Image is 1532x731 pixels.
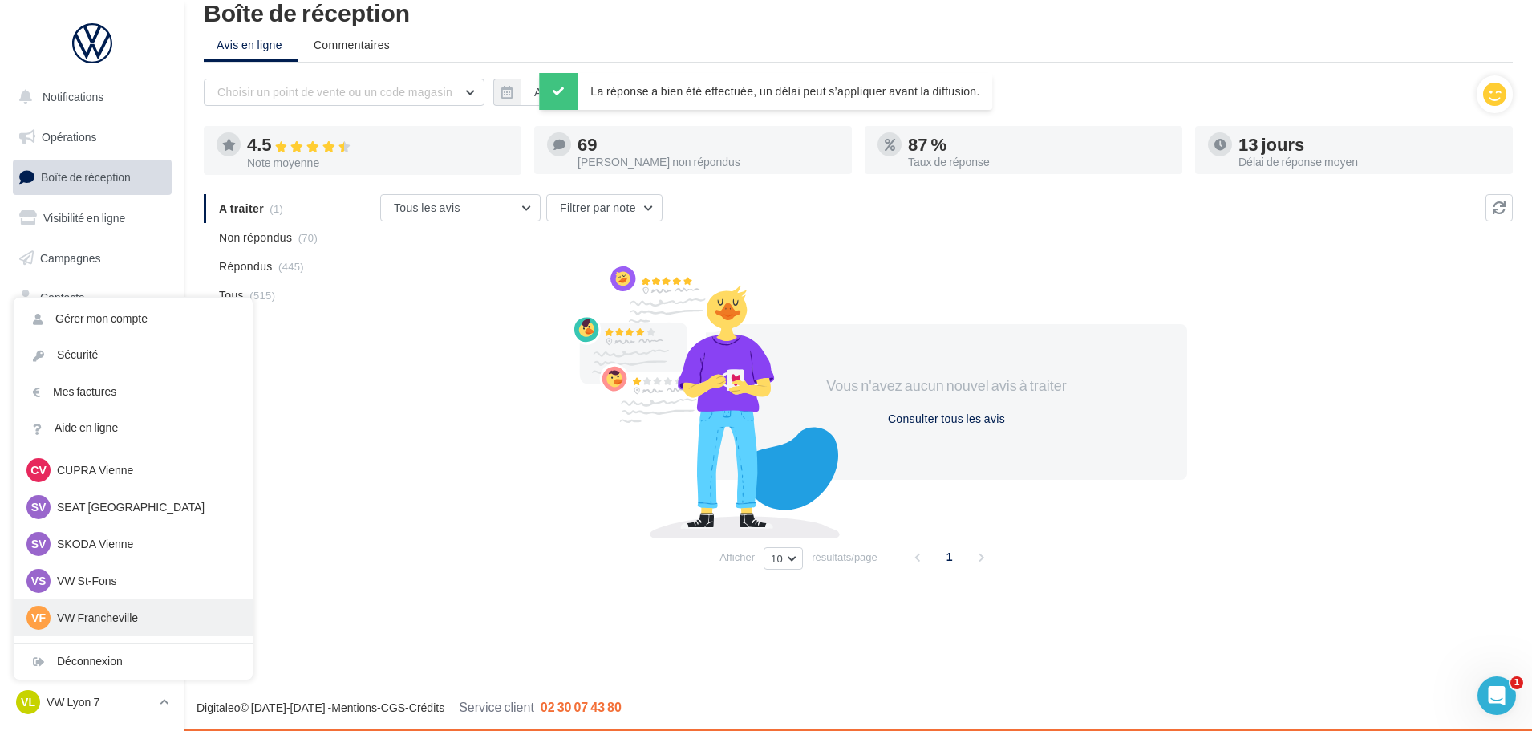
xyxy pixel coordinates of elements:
span: (445) [278,260,304,273]
button: Au total [521,79,587,106]
span: Visibilité en ligne [43,211,125,225]
div: 87 % [908,136,1169,153]
p: VW Lyon 7 [47,694,153,710]
span: (70) [298,231,318,244]
span: 02 30 07 43 80 [541,699,622,714]
a: Mentions [331,701,377,714]
span: Répondus [219,258,273,274]
span: Commentaires [314,37,390,53]
p: VW St-Fons [57,573,233,589]
button: Au total [493,79,587,106]
a: Campagnes [10,242,175,275]
iframe: Intercom live chat [1477,676,1516,715]
span: © [DATE]-[DATE] - - - [197,701,622,714]
span: VF [31,610,46,626]
span: Opérations [42,130,96,144]
a: CGS [381,701,405,714]
button: Tous les avis [380,194,541,221]
a: Opérations [10,120,175,154]
p: SKODA Vienne [57,536,233,552]
span: SV [31,499,47,515]
span: Service client [459,699,534,714]
a: Contacts [10,281,175,315]
p: CUPRA Vienne [57,462,233,478]
div: Délai de réponse moyen [1238,156,1500,168]
a: Crédits [409,701,444,714]
span: Tous [219,287,244,303]
a: Campagnes DataOnDemand [10,454,175,502]
span: 10 [771,552,783,565]
a: Digitaleo [197,701,240,714]
a: Aide en ligne [14,410,253,446]
span: Campagnes [40,250,101,264]
a: Boîte de réception [10,160,175,194]
a: Gérer mon compte [14,301,253,337]
button: Notifications [10,80,168,114]
div: Déconnexion [14,644,253,680]
span: Boîte de réception [41,170,131,184]
span: résultats/page [812,550,877,565]
div: 4.5 [247,136,509,154]
a: Visibilité en ligne [10,201,175,235]
p: VW Francheville [57,610,233,626]
span: SV [31,536,47,552]
div: La réponse a bien été effectuée, un délai peut s’appliquer avant la diffusion. [539,73,992,110]
a: Mes factures [14,374,253,410]
div: 69 [578,136,839,153]
div: Taux de réponse [908,156,1169,168]
div: Note moyenne [247,157,509,169]
span: Non répondus [219,229,292,246]
button: Filtrer par note [546,194,663,221]
span: CV [30,462,46,478]
span: 1 [937,544,963,570]
span: Contacts [40,290,84,304]
div: Vous n'avez aucun nouvel avis à traiter [809,376,1084,396]
a: Calendrier [10,361,175,395]
a: Médiathèque [10,321,175,355]
p: SEAT [GEOGRAPHIC_DATA] [57,499,233,515]
a: Sécurité [14,337,253,373]
button: Choisir un point de vente ou un code magasin [204,79,484,106]
span: VS [31,573,47,589]
div: 13 jours [1238,136,1500,153]
span: 1 [1510,676,1523,689]
span: Afficher [719,550,755,565]
span: Notifications [43,90,103,104]
button: Consulter tous les avis [882,409,1011,428]
button: 10 [764,547,803,570]
a: VL VW Lyon 7 [13,687,172,717]
span: VL [21,694,35,710]
div: [PERSON_NAME] non répondus [578,156,839,168]
span: (515) [249,289,275,302]
a: PLV et print personnalisable [10,400,175,448]
span: Tous les avis [394,201,460,214]
span: Choisir un point de vente ou un code magasin [217,85,452,99]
